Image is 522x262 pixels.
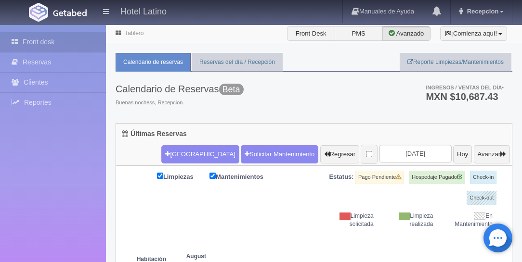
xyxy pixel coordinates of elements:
[287,26,335,41] label: Front Desk
[440,212,500,228] div: En Mantenimiento
[409,171,465,184] label: Hospedaje Pagado
[335,26,383,41] label: PMS
[329,173,353,182] label: Estatus:
[157,171,208,182] label: Limpiezas
[186,252,239,261] span: August
[219,84,244,95] span: Beta
[53,9,87,16] img: Getabed
[125,30,144,37] a: Tablero
[426,85,504,90] span: Ingresos / Ventas del día
[440,26,507,41] button: ¡Comienza aquí!
[116,99,244,107] span: Buenas nochess, Recepcion.
[209,173,216,179] input: Mantenimientos
[120,5,167,17] h4: Hotel Latino
[116,53,191,72] a: Calendario de reservas
[320,145,359,163] button: Regresar
[161,145,239,163] button: [GEOGRAPHIC_DATA]
[157,173,163,179] input: Limpiezas
[453,145,472,163] button: Hoy
[241,145,318,163] a: Solicitar Mantenimiento
[474,145,510,163] button: Avanzar
[321,212,381,228] div: Limpieza solicitada
[467,191,496,205] label: Check-out
[192,53,283,72] a: Reservas del día / Recepción
[465,8,499,15] span: Recepcion
[381,212,441,228] div: Limpieza realizada
[122,130,187,137] h4: Últimas Reservas
[29,3,48,22] img: Getabed
[426,92,504,101] h3: MXN $10,687.43
[116,84,244,94] h3: Calendario de Reservas
[209,171,278,182] label: Mantenimientos
[470,171,496,184] label: Check-in
[382,26,431,41] label: Avanzado
[400,53,511,72] a: Reporte Limpiezas/Mantenimientos
[355,171,404,184] label: Pago Pendiente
